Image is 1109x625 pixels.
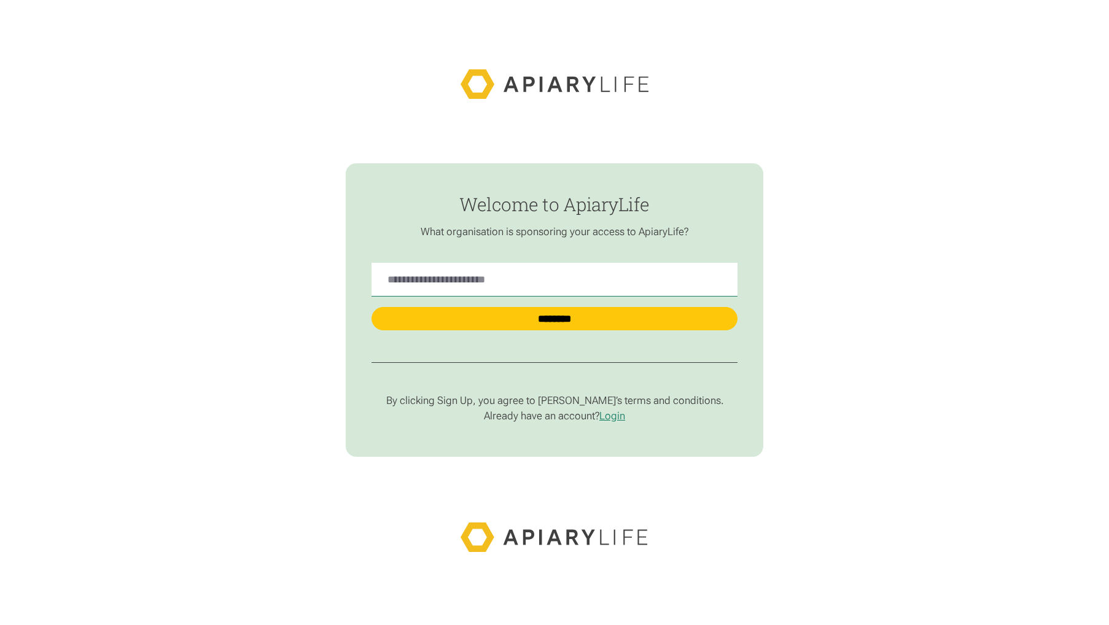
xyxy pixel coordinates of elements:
p: Already have an account? [372,410,737,422]
p: By clicking Sign Up, you agree to [PERSON_NAME]’s terms and conditions. [372,394,737,407]
h1: Welcome to ApiaryLife [372,195,737,215]
p: What organisation is sponsoring your access to ApiaryLife? [372,225,737,238]
form: find-employer [346,163,764,457]
a: Login [599,410,625,422]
